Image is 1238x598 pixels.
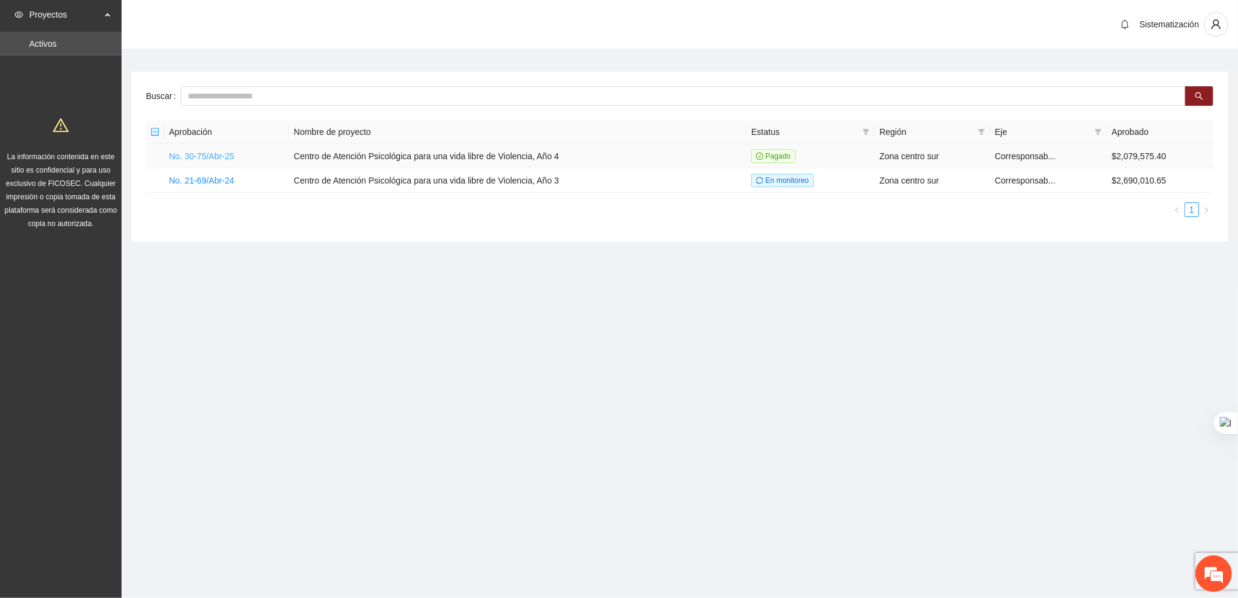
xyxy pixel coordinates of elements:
th: Aprobación [164,120,289,144]
td: $2,079,575.40 [1107,144,1214,168]
li: 1 [1185,202,1199,217]
span: Eje [995,125,1090,139]
span: eye [15,10,23,19]
td: Zona centro sur [875,168,990,193]
li: Next Page [1199,202,1214,217]
button: user [1204,12,1228,36]
span: filter [975,123,988,141]
span: bell [1116,19,1134,29]
span: filter [862,128,870,136]
td: Centro de Atención Psicológica para una vida libre de Violencia, Año 3 [289,168,746,193]
span: right [1203,207,1210,214]
span: user [1205,19,1228,30]
li: Previous Page [1170,202,1185,217]
th: Nombre de proyecto [289,120,746,144]
td: Centro de Atención Psicológica para una vida libre de Violencia, Año 4 [289,144,746,168]
span: Corresponsab... [995,176,1056,185]
span: check-circle [756,153,763,160]
th: Aprobado [1107,120,1214,144]
a: No. 30-75/Abr-25 [169,151,234,161]
span: warning [53,117,69,133]
span: minus-square [151,128,159,136]
span: filter [1095,128,1102,136]
span: sync [756,177,763,184]
span: Corresponsab... [995,151,1056,161]
span: search [1195,92,1203,101]
button: left [1170,202,1185,217]
label: Buscar [146,86,181,106]
span: filter [978,128,985,136]
span: filter [1092,123,1104,141]
span: Región [879,125,973,139]
span: Pagado [751,149,796,163]
span: left [1174,207,1181,214]
span: La información contenida en este sitio es confidencial y para uso exclusivo de FICOSEC. Cualquier... [5,153,117,228]
button: bell [1115,15,1135,34]
td: Zona centro sur [875,144,990,168]
a: 1 [1185,203,1198,216]
span: Estatus [751,125,858,139]
button: search [1185,86,1213,106]
a: Activos [29,39,57,49]
td: $2,690,010.65 [1107,168,1214,193]
span: filter [860,123,872,141]
span: En monitoreo [751,174,814,187]
span: Sistematización [1140,19,1199,29]
span: Proyectos [29,2,101,27]
button: right [1199,202,1214,217]
a: No. 21-69/Abr-24 [169,176,234,185]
